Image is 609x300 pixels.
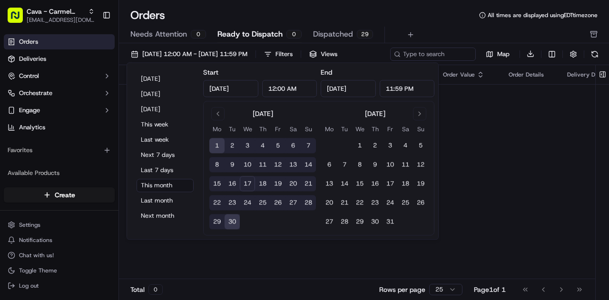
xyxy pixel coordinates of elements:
[352,124,367,134] th: Wednesday
[4,187,115,203] button: Create
[137,148,194,162] button: Next 7 days
[365,109,385,118] div: [DATE]
[398,195,413,211] button: 25
[77,209,157,226] a: 💻API Documentation
[55,190,75,200] span: Create
[4,51,115,67] a: Deliveries
[4,120,115,135] a: Analytics
[413,176,428,192] button: 19
[130,29,187,40] span: Needs Attention
[398,138,413,154] button: 4
[337,124,352,134] th: Tuesday
[19,221,40,229] span: Settings
[255,138,270,154] button: 4
[357,30,373,39] div: 29
[225,195,240,211] button: 23
[255,157,270,173] button: 11
[443,71,493,78] div: Order Value
[4,86,115,101] button: Orchestrate
[19,213,73,222] span: Knowledge Base
[337,176,352,192] button: 14
[398,157,413,173] button: 11
[352,138,367,154] button: 1
[286,30,302,39] div: 0
[270,157,285,173] button: 12
[209,195,225,211] button: 22
[191,30,206,39] div: 0
[480,48,516,60] button: Map
[137,72,194,86] button: [DATE]
[509,71,552,78] div: Order Details
[253,109,273,118] div: [DATE]
[25,61,171,71] input: Got a question? Start typing here...
[209,124,225,134] th: Monday
[19,123,45,132] span: Analytics
[352,195,367,211] button: 22
[301,124,316,134] th: Sunday
[43,100,131,108] div: We're available if you need us!
[390,48,476,61] input: Type to search
[413,138,428,154] button: 5
[137,118,194,131] button: This week
[367,195,383,211] button: 23
[240,124,255,134] th: Wednesday
[367,214,383,230] button: 30
[285,138,301,154] button: 6
[4,233,115,247] button: Notifications
[275,50,293,58] div: Filters
[67,229,115,237] a: Powered byPylon
[367,176,383,192] button: 16
[270,176,285,192] button: 19
[383,214,398,230] button: 31
[398,124,413,134] th: Saturday
[413,107,426,120] button: Go to next month
[383,124,398,134] th: Friday
[80,213,88,221] div: 💻
[322,176,337,192] button: 13
[137,179,194,192] button: This month
[322,124,337,134] th: Monday
[285,124,301,134] th: Saturday
[260,48,297,61] button: Filters
[127,48,252,61] button: [DATE] 12:00 AM - [DATE] 11:59 PM
[10,91,27,108] img: 1736555255976-a54dd68f-1ca7-489b-9aae-adbdc363a1c4
[367,157,383,173] button: 9
[301,176,316,192] button: 21
[137,103,194,116] button: [DATE]
[352,157,367,173] button: 8
[225,176,240,192] button: 16
[379,285,425,294] p: Rows per page
[137,194,194,207] button: Last month
[337,157,352,173] button: 7
[84,173,104,181] span: [DATE]
[79,173,82,181] span: •
[27,7,84,16] span: Cava - Carmel Commons
[162,94,173,105] button: Start new chat
[367,138,383,154] button: 2
[313,29,353,40] span: Dispatched
[588,48,601,61] button: Refresh
[19,106,40,115] span: Engage
[10,138,25,154] img: Carmel Commons
[4,264,115,277] button: Toggle Theme
[337,214,352,230] button: 28
[95,230,115,237] span: Pylon
[301,195,316,211] button: 28
[413,195,428,211] button: 26
[209,214,225,230] button: 29
[301,157,316,173] button: 14
[322,157,337,173] button: 6
[211,107,225,120] button: Go to previous month
[43,91,156,100] div: Start new chat
[209,157,225,173] button: 8
[203,68,218,77] label: Start
[88,147,107,155] span: [DATE]
[380,80,435,97] input: Time
[10,124,64,131] div: Past conversations
[137,133,194,146] button: Last week
[4,218,115,232] button: Settings
[321,68,332,77] label: End
[209,176,225,192] button: 15
[19,72,39,80] span: Control
[321,80,376,97] input: Date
